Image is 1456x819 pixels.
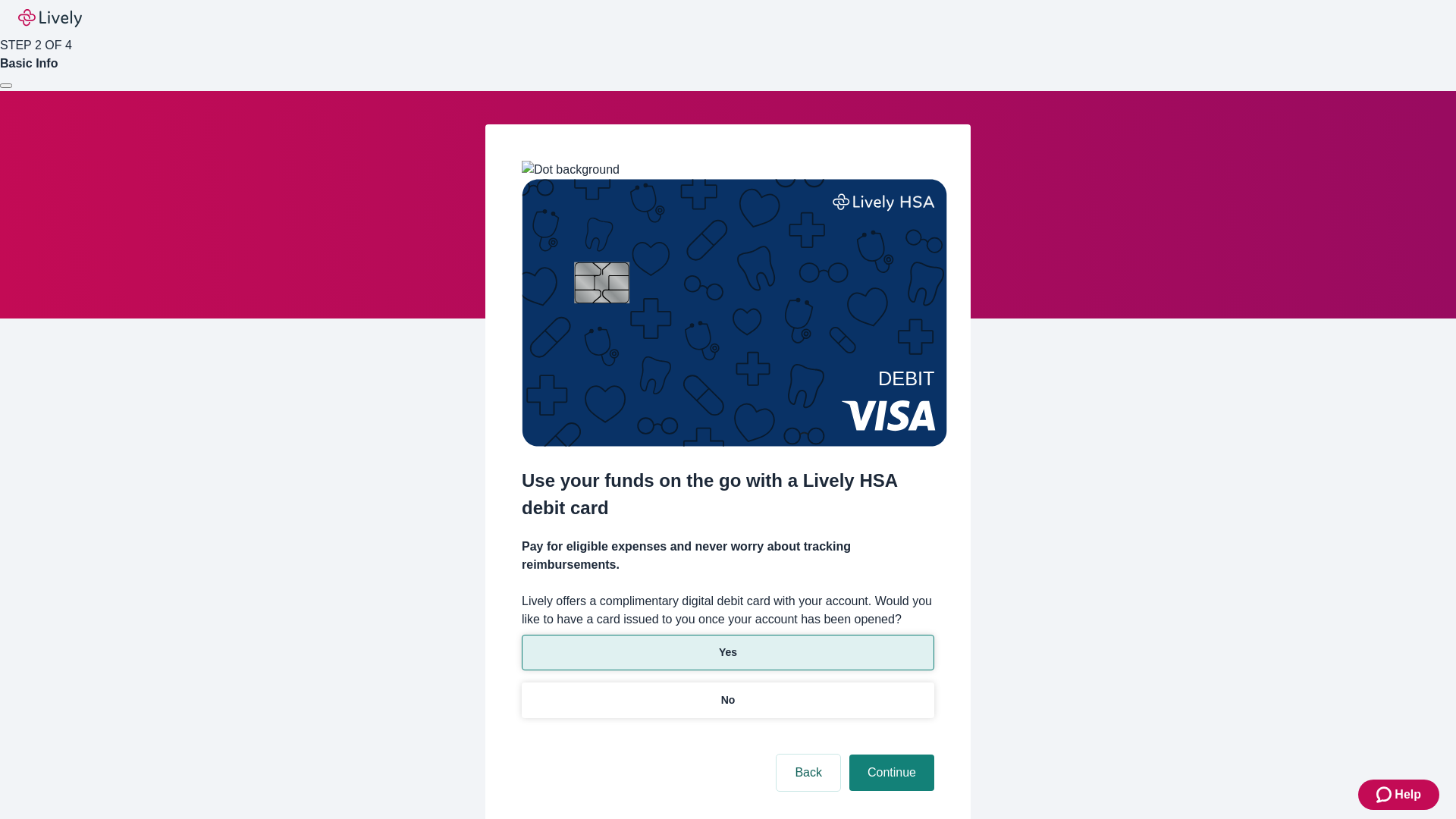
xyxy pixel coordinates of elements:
[18,9,82,27] img: Lively
[522,467,934,522] h2: Use your funds on the go with a Lively HSA debit card
[522,682,934,718] button: No
[522,161,620,179] img: Dot background
[522,592,934,629] label: Lively offers a complimentary digital debit card with your account. Would you like to have a card...
[719,645,737,661] p: Yes
[1358,780,1439,810] button: Zendesk support iconHelp
[777,755,840,791] button: Back
[1395,786,1421,804] span: Help
[522,538,934,574] h4: Pay for eligible expenses and never worry about tracking reimbursements.
[721,692,736,708] p: No
[522,635,934,670] button: Yes
[849,755,934,791] button: Continue
[1376,786,1395,804] svg: Zendesk support icon
[522,179,947,447] img: Debit card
